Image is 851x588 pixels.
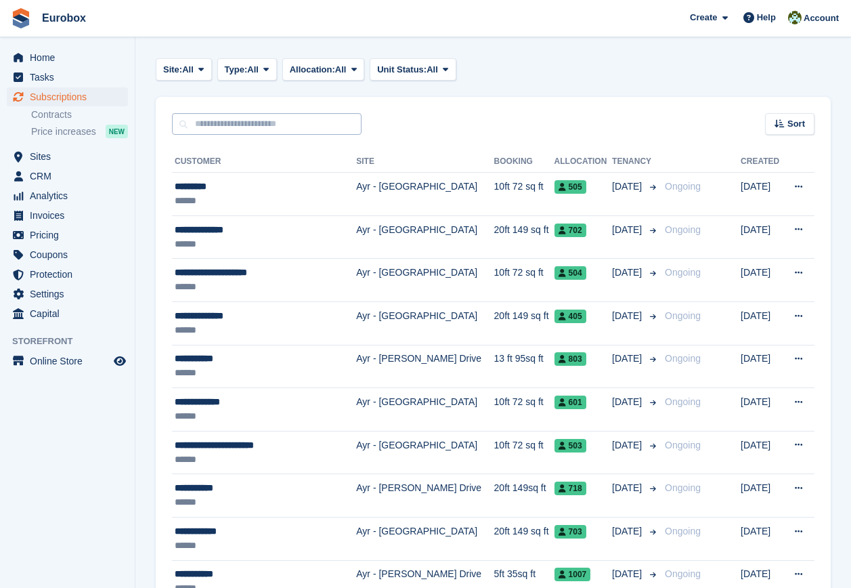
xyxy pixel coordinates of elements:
[741,517,783,560] td: [DATE]
[690,11,717,24] span: Create
[612,524,645,539] span: [DATE]
[494,388,554,432] td: 10ft 72 sq ft
[225,63,248,77] span: Type:
[554,310,586,323] span: 405
[494,517,554,560] td: 20ft 149 sq ft
[665,440,701,450] span: Ongoing
[30,352,111,371] span: Online Store
[11,8,31,28] img: stora-icon-8386f47178a22dfd0bd8f6a31ec36ba5ce8667c1dd55bd0f319d3a0aa187defe.svg
[7,87,128,106] a: menu
[356,151,494,173] th: Site
[7,352,128,371] a: menu
[335,63,347,77] span: All
[741,173,783,216] td: [DATE]
[172,151,356,173] th: Customer
[494,151,554,173] th: Booking
[665,267,701,278] span: Ongoing
[494,474,554,518] td: 20ft 149sq ft
[787,117,805,131] span: Sort
[356,517,494,560] td: Ayr - [GEOGRAPHIC_DATA]
[741,215,783,259] td: [DATE]
[163,63,182,77] span: Site:
[494,431,554,474] td: 10ft 72 sq ft
[30,285,111,303] span: Settings
[30,206,111,225] span: Invoices
[247,63,259,77] span: All
[554,180,586,194] span: 505
[494,301,554,345] td: 20ft 149 sq ft
[494,173,554,216] td: 10ft 72 sq ft
[30,48,111,67] span: Home
[741,301,783,345] td: [DATE]
[7,48,128,67] a: menu
[554,352,586,366] span: 803
[106,125,128,138] div: NEW
[30,147,111,166] span: Sites
[612,438,645,453] span: [DATE]
[494,345,554,388] td: 13 ft 95sq ft
[30,304,111,323] span: Capital
[741,259,783,302] td: [DATE]
[356,215,494,259] td: Ayr - [GEOGRAPHIC_DATA]
[612,309,645,323] span: [DATE]
[7,265,128,284] a: menu
[30,265,111,284] span: Protection
[356,431,494,474] td: Ayr - [GEOGRAPHIC_DATA]
[377,63,427,77] span: Unit Status:
[37,7,91,29] a: Eurobox
[665,526,701,537] span: Ongoing
[612,395,645,409] span: [DATE]
[554,224,586,237] span: 702
[612,266,645,280] span: [DATE]
[612,151,659,173] th: Tenancy
[554,151,613,173] th: Allocation
[30,226,111,245] span: Pricing
[665,353,701,364] span: Ongoing
[282,58,365,81] button: Allocation: All
[494,259,554,302] td: 10ft 72 sq ft
[7,285,128,303] a: menu
[30,68,111,87] span: Tasks
[665,482,701,493] span: Ongoing
[554,568,591,581] span: 1007
[741,345,783,388] td: [DATE]
[665,310,701,321] span: Ongoing
[182,63,194,77] span: All
[427,63,438,77] span: All
[30,167,111,186] span: CRM
[156,58,212,81] button: Site: All
[7,226,128,245] a: menu
[494,215,554,259] td: 20ft 149 sq ft
[370,58,456,81] button: Unit Status: All
[356,259,494,302] td: Ayr - [GEOGRAPHIC_DATA]
[356,345,494,388] td: Ayr - [PERSON_NAME] Drive
[30,245,111,264] span: Coupons
[7,245,128,264] a: menu
[356,301,494,345] td: Ayr - [GEOGRAPHIC_DATA]
[741,388,783,432] td: [DATE]
[554,482,586,495] span: 718
[554,396,586,409] span: 601
[290,63,335,77] span: Allocation:
[356,173,494,216] td: Ayr - [GEOGRAPHIC_DATA]
[7,186,128,205] a: menu
[554,525,586,539] span: 703
[741,151,783,173] th: Created
[554,266,586,280] span: 504
[7,304,128,323] a: menu
[612,352,645,366] span: [DATE]
[612,223,645,237] span: [DATE]
[612,180,645,194] span: [DATE]
[7,167,128,186] a: menu
[356,474,494,518] td: Ayr - [PERSON_NAME] Drive
[356,388,494,432] td: Ayr - [GEOGRAPHIC_DATA]
[741,431,783,474] td: [DATE]
[757,11,776,24] span: Help
[7,206,128,225] a: menu
[612,481,645,495] span: [DATE]
[612,567,645,581] span: [DATE]
[112,353,128,369] a: Preview store
[554,439,586,453] span: 503
[804,12,839,25] span: Account
[665,181,701,192] span: Ongoing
